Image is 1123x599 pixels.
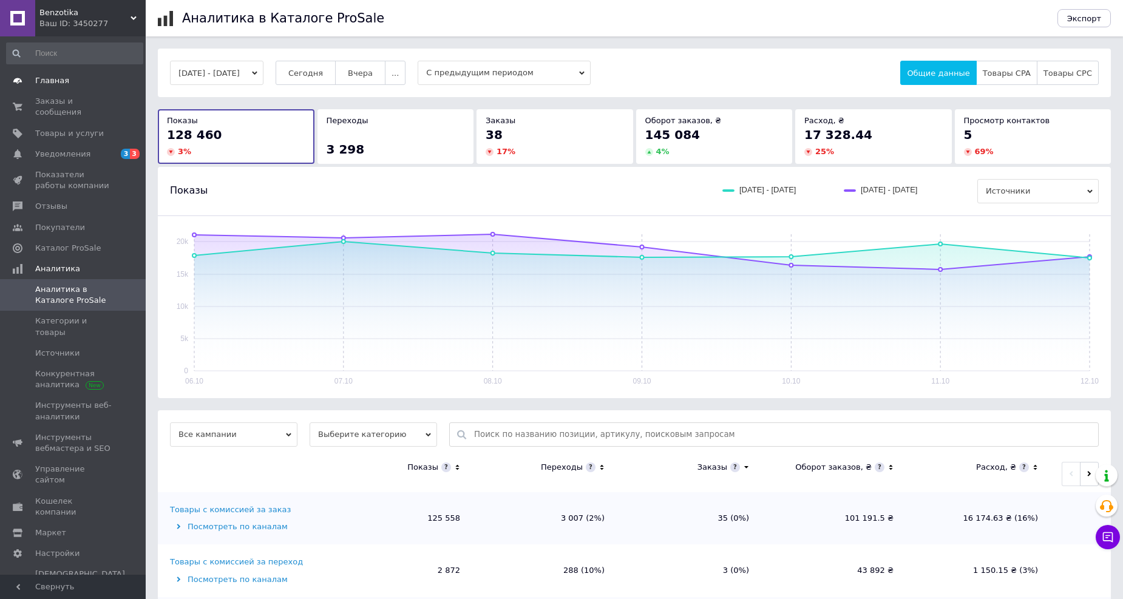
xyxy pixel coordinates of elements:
[645,127,700,142] span: 145 084
[35,432,112,454] span: Инструменты вебмастера и SEO
[407,462,438,473] div: Показы
[804,127,872,142] span: 17 328.44
[327,116,368,125] span: Переходы
[35,169,112,191] span: Показатели работы компании
[39,18,146,29] div: Ваш ID: 3450277
[177,237,189,246] text: 20k
[815,147,834,156] span: 25 %
[976,462,1016,473] div: Расход, ₴
[1096,525,1120,549] button: Чат с покупателем
[931,377,949,385] text: 11.10
[170,557,303,567] div: Товары с комиссией за переход
[335,61,385,85] button: Вчера
[35,149,90,160] span: Уведомления
[180,334,189,343] text: 5k
[288,69,323,78] span: Сегодня
[328,492,472,544] td: 125 558
[782,377,800,385] text: 10.10
[977,179,1099,203] span: Источники
[167,116,198,125] span: Показы
[900,61,976,85] button: Общие данные
[35,548,80,559] span: Настройки
[334,377,353,385] text: 07.10
[276,61,336,85] button: Сегодня
[170,504,291,515] div: Товары с комиссией за заказ
[35,263,80,274] span: Аналитика
[633,377,651,385] text: 09.10
[656,147,670,156] span: 4 %
[170,521,325,532] div: Посмотреть по каналам
[474,423,1092,446] input: Поиск по названию позиции, артикулу, поисковым запросам
[804,116,844,125] span: Расход, ₴
[170,184,208,197] span: Показы
[177,270,189,279] text: 15k
[121,149,131,159] span: 3
[617,544,761,597] td: 3 (0%)
[35,464,112,486] span: Управление сайтом
[964,127,972,142] span: 5
[35,243,101,254] span: Каталог ProSale
[697,462,727,473] div: Заказы
[35,348,80,359] span: Источники
[385,61,405,85] button: ...
[328,544,472,597] td: 2 872
[975,147,994,156] span: 69 %
[35,496,112,518] span: Кошелек компании
[484,377,502,385] text: 08.10
[39,7,131,18] span: Benzotika
[177,302,189,311] text: 10k
[6,42,143,64] input: Поиск
[35,527,66,538] span: Маркет
[1037,61,1099,85] button: Товары CPC
[35,75,69,86] span: Главная
[130,149,140,159] span: 3
[35,284,112,306] span: Аналитика в Каталоге ProSale
[35,368,112,390] span: Конкурентная аналитика
[472,544,617,597] td: 288 (10%)
[645,116,722,125] span: Оборот заказов, ₴
[964,116,1050,125] span: Просмотр контактов
[1067,14,1101,23] span: Экспорт
[761,492,906,544] td: 101 191.5 ₴
[167,127,222,142] span: 128 460
[182,11,384,25] h1: Аналитика в Каталоге ProSale
[486,116,515,125] span: Заказы
[35,400,112,422] span: Инструменты веб-аналитики
[185,377,203,385] text: 06.10
[35,128,104,139] span: Товары и услуги
[178,147,191,156] span: 3 %
[472,492,617,544] td: 3 007 (2%)
[795,462,872,473] div: Оборот заказов, ₴
[418,61,591,85] span: С предыдущим периодом
[35,201,67,212] span: Отзывы
[906,492,1050,544] td: 16 174.63 ₴ (16%)
[392,69,399,78] span: ...
[906,544,1050,597] td: 1 150.15 ₴ (3%)
[983,69,1031,78] span: Товары CPA
[541,462,583,473] div: Переходы
[907,69,969,78] span: Общие данные
[35,96,112,118] span: Заказы и сообщения
[486,127,503,142] span: 38
[35,222,85,233] span: Покупатели
[761,544,906,597] td: 43 892 ₴
[976,61,1037,85] button: Товары CPA
[184,367,188,375] text: 0
[497,147,515,156] span: 17 %
[327,142,365,157] span: 3 298
[348,69,373,78] span: Вчера
[310,422,437,447] span: Выберите категорию
[1081,377,1099,385] text: 12.10
[35,316,112,337] span: Категории и товары
[617,492,761,544] td: 35 (0%)
[1057,9,1111,27] button: Экспорт
[170,422,297,447] span: Все кампании
[170,61,263,85] button: [DATE] - [DATE]
[1043,69,1092,78] span: Товары CPC
[170,574,325,585] div: Посмотреть по каналам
